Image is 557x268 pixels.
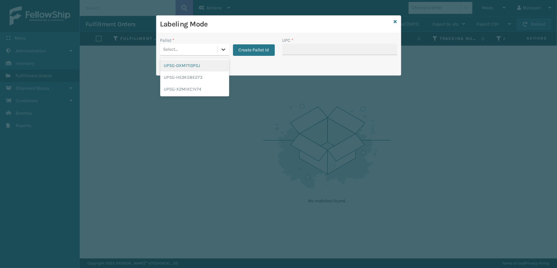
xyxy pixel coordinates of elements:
label: Pallet [160,37,175,44]
button: Create Pallet Id [233,44,275,56]
div: UPSG-0XM1TI0P5J [160,60,229,71]
label: UPC [282,37,294,44]
div: UPSG-X2MIXC1V74 [160,83,229,95]
h3: Labeling Mode [160,19,391,29]
div: UPSG-H53K58E273 [160,71,229,83]
div: Select... [163,46,178,53]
